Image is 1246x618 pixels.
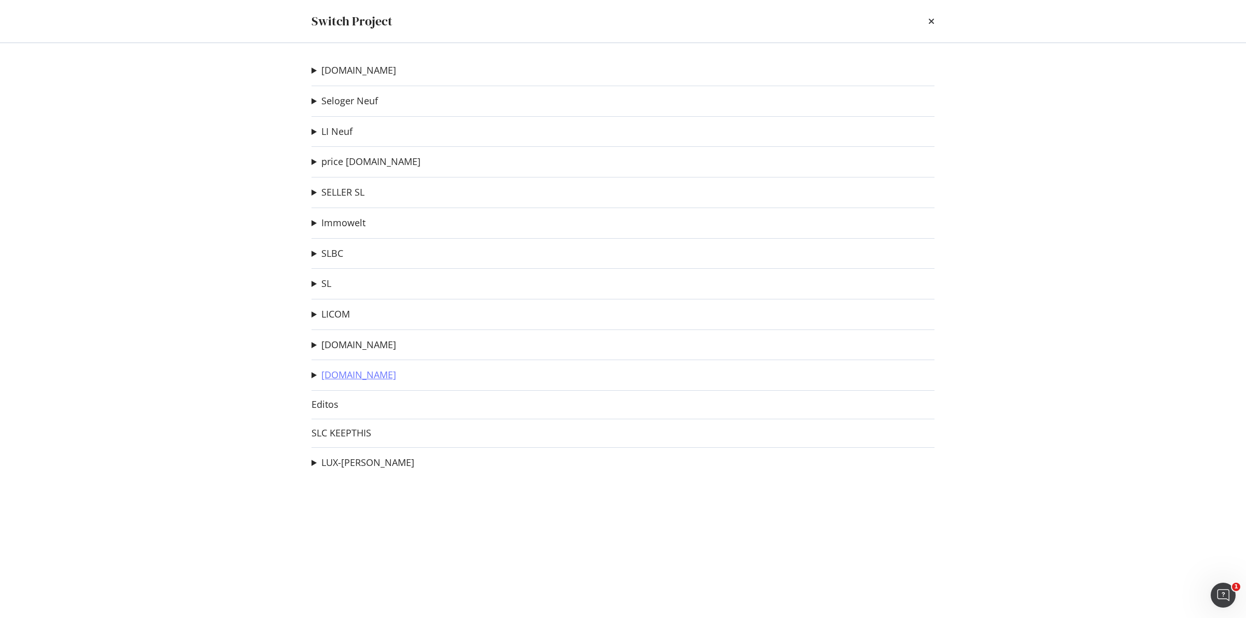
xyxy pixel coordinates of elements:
[321,457,414,468] a: LUX-[PERSON_NAME]
[311,247,343,260] summary: SLBC
[321,339,396,350] a: [DOMAIN_NAME]
[321,156,421,167] a: price [DOMAIN_NAME]
[311,155,421,169] summary: price [DOMAIN_NAME]
[928,12,934,30] div: times
[311,428,371,438] a: SLC KEEPTHIS
[311,125,353,139] summary: LI Neuf
[321,65,396,76] a: [DOMAIN_NAME]
[311,277,331,291] summary: SL
[311,368,396,382] summary: [DOMAIN_NAME]
[321,248,343,259] a: SLBC
[311,12,392,30] div: Switch Project
[311,216,365,230] summary: Immowelt
[1211,583,1236,608] iframe: Intercom live chat
[321,126,353,137] a: LI Neuf
[311,186,364,199] summary: SELLER SL
[311,399,338,410] a: Editos
[321,369,396,380] a: [DOMAIN_NAME]
[311,456,414,470] summary: LUX-[PERSON_NAME]
[311,308,350,321] summary: LICOM
[321,278,331,289] a: SL
[311,94,378,108] summary: Seloger Neuf
[321,309,350,320] a: LICOM
[321,187,364,198] a: SELLER SL
[321,217,365,228] a: Immowelt
[311,338,396,352] summary: [DOMAIN_NAME]
[311,64,396,77] summary: [DOMAIN_NAME]
[1232,583,1240,591] span: 1
[321,95,378,106] a: Seloger Neuf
